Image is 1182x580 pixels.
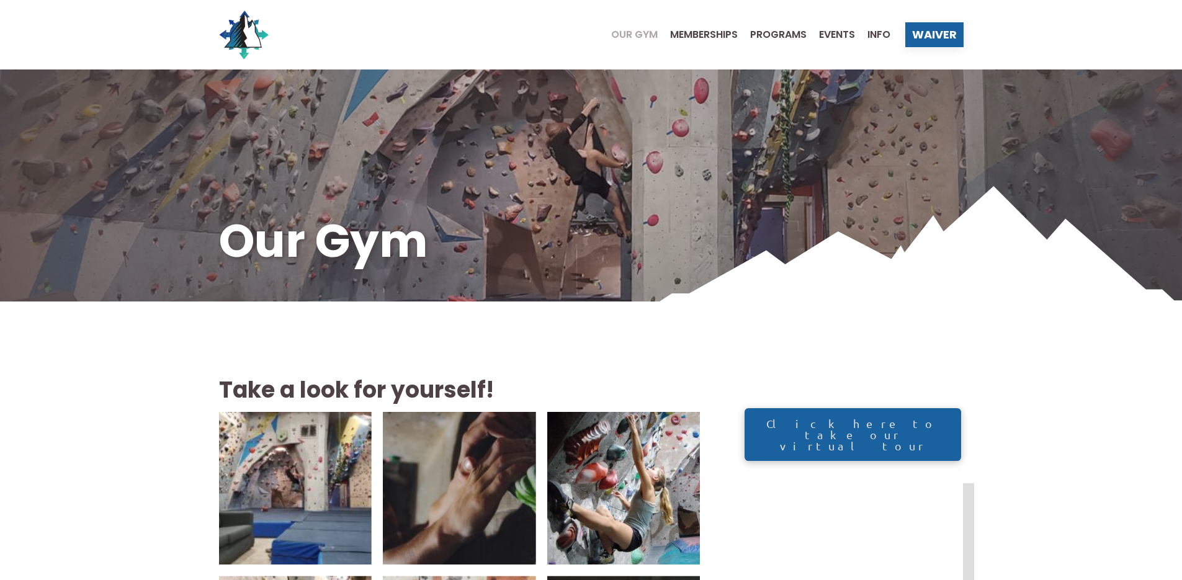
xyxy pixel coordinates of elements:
span: Events [819,30,855,40]
span: Our Gym [611,30,658,40]
a: Memberships [658,30,738,40]
span: Click here to take our virtual tour [758,418,949,452]
a: Info [855,30,890,40]
a: Events [807,30,855,40]
span: Memberships [670,30,738,40]
span: Info [867,30,890,40]
a: Programs [738,30,807,40]
h2: Take a look for yourself! [219,375,701,406]
a: Our Gym [599,30,658,40]
span: Waiver [912,29,957,40]
span: Programs [750,30,807,40]
a: Click here to take our virtual tour [745,408,960,461]
a: Waiver [905,22,964,47]
img: North Wall Logo [219,10,269,60]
